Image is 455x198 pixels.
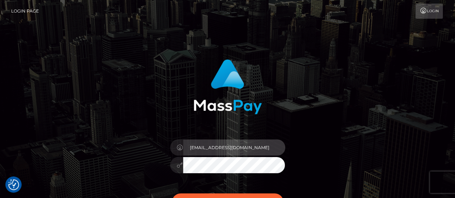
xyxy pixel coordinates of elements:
[415,4,443,19] a: Login
[183,139,285,156] input: Username...
[8,179,19,190] img: Revisit consent button
[11,4,39,19] a: Login Page
[8,179,19,190] button: Consent Preferences
[194,59,262,114] img: MassPay Login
